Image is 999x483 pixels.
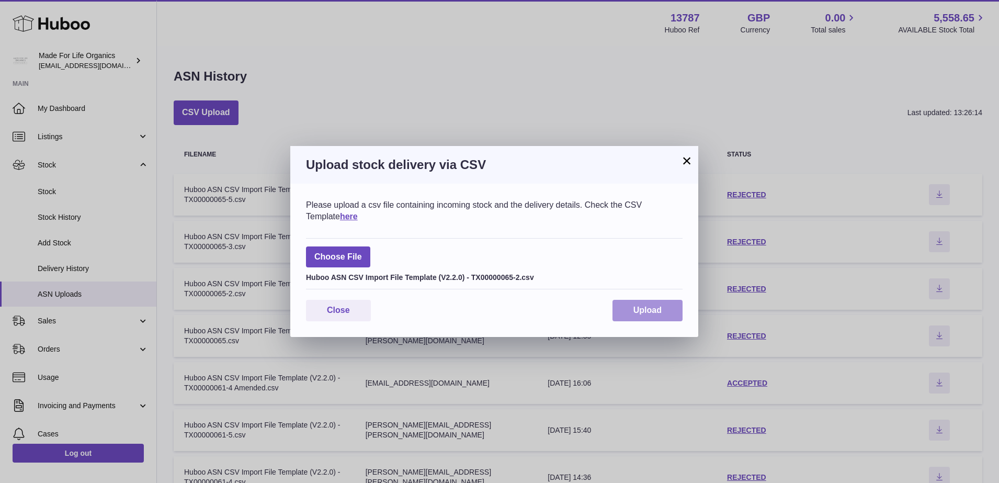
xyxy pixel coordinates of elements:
[327,306,350,314] span: Close
[306,156,683,173] h3: Upload stock delivery via CSV
[340,212,358,221] a: here
[306,300,371,321] button: Close
[306,270,683,283] div: Huboo ASN CSV Import File Template (V2.2.0) - TX00000065-2.csv
[306,199,683,222] div: Please upload a csv file containing incoming stock and the delivery details. Check the CSV Template
[306,246,370,268] span: Choose File
[680,154,693,167] button: ×
[612,300,683,321] button: Upload
[633,306,662,314] span: Upload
